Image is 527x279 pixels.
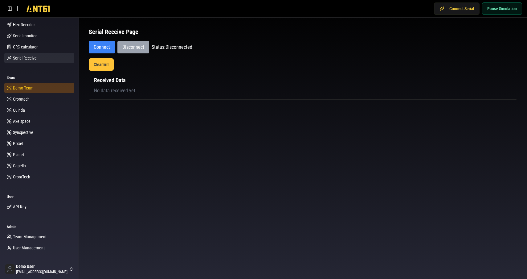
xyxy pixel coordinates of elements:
[4,31,74,41] a: Serial monitor
[16,269,67,274] span: [EMAIL_ADDRESS][DOMAIN_NAME]
[13,85,34,91] span: Demo Team
[4,232,74,242] a: Team Management
[4,222,74,232] div: Admin
[4,20,74,30] a: Hex Decoder
[4,161,74,171] a: Capella
[4,139,74,148] a: Pixxel
[89,58,114,71] button: Clearrrrrr
[13,118,31,124] span: Axelspace
[13,152,24,158] span: Planet
[482,2,522,15] button: Pause Simulation
[13,22,35,28] span: Hex Decoder
[13,174,30,180] span: OroraTech
[2,262,76,277] button: Demo User[EMAIL_ADDRESS][DOMAIN_NAME]
[4,116,74,126] a: Axelspace
[4,192,74,202] div: User
[4,243,74,253] a: User Management
[89,27,517,36] h1: Serial Receive Page
[13,129,33,135] span: Synspective
[4,83,74,93] a: Demo Team
[89,41,115,53] button: Connect
[4,127,74,137] a: Synspective
[94,87,512,94] p: No data received yet
[4,172,74,182] a: OroraTech
[13,245,45,251] span: User Management
[94,76,512,85] h2: Received Data
[13,107,25,113] span: Quinda
[13,96,30,102] span: Ororatech
[13,44,38,50] span: CRC calculator
[4,105,74,115] a: Quinda
[13,33,37,39] span: Serial monitor
[4,73,74,83] div: Team
[13,234,47,240] span: Team Management
[4,53,74,63] a: Serial Receive
[152,44,192,50] span: Status: Disconnected
[13,204,27,210] span: API Key
[4,94,74,104] a: Ororatech
[13,55,37,61] span: Serial Receive
[4,42,74,52] a: CRC calculator
[117,41,149,53] button: Disconnect
[13,163,26,169] span: Capella
[434,2,480,15] button: Connect Serial
[16,264,67,269] span: Demo User
[4,202,74,212] a: API Key
[4,150,74,160] a: Planet
[13,140,23,147] span: Pixxel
